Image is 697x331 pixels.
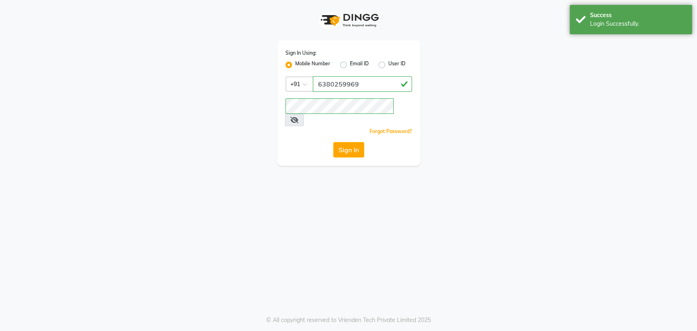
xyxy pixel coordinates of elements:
div: Login Successfully. [590,20,686,28]
label: Email ID [350,60,369,70]
a: Forgot Password? [370,128,412,134]
button: Sign In [333,142,364,158]
label: Mobile Number [295,60,330,70]
div: Success [590,11,686,20]
label: User ID [388,60,405,70]
input: Username [285,98,394,114]
input: Username [313,76,412,92]
label: Sign In Using: [285,49,316,57]
img: logo1.svg [316,8,381,32]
